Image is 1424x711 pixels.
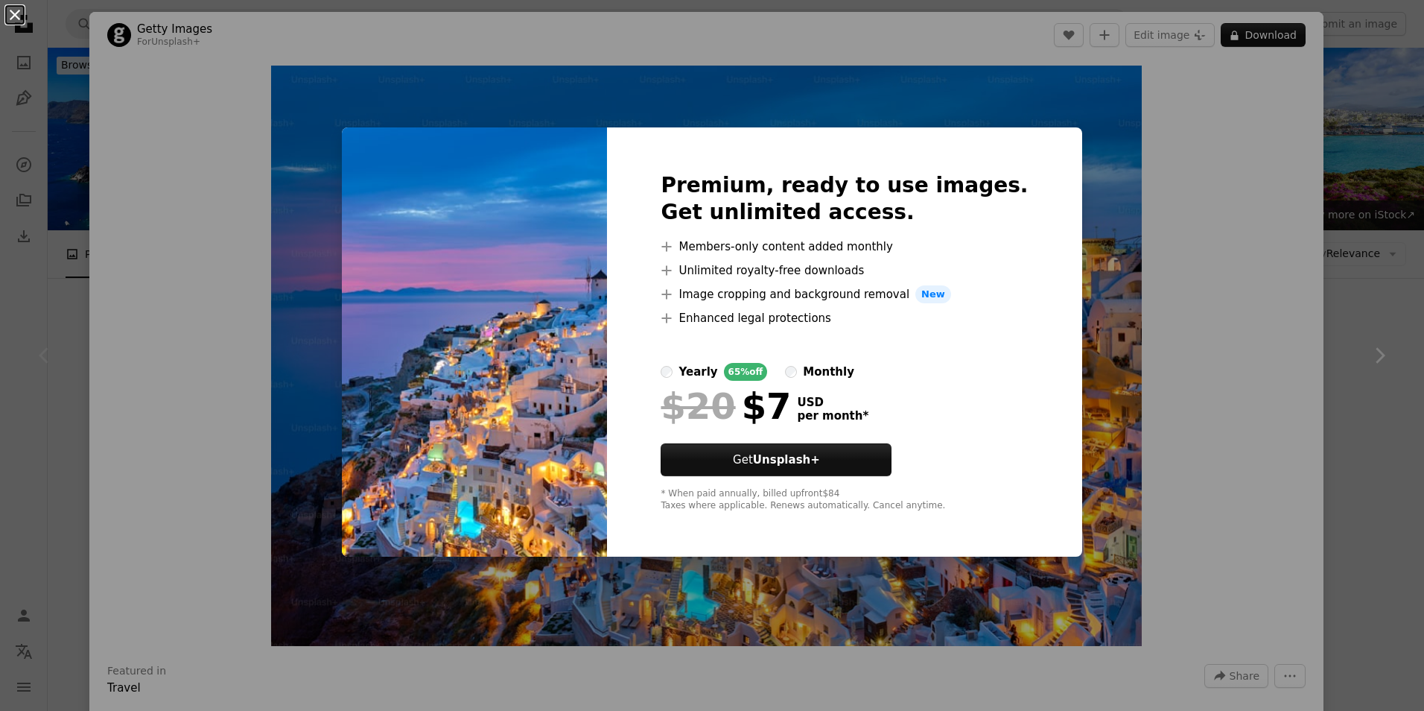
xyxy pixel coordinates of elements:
span: USD [797,396,868,409]
li: Members-only content added monthly [661,238,1028,256]
li: Unlimited royalty-free downloads [661,262,1028,279]
div: monthly [803,363,854,381]
li: Image cropping and background removal [661,285,1028,303]
img: premium_photo-1661964149725-fbf14eabd38c [342,127,607,557]
div: * When paid annually, billed upfront $84 Taxes where applicable. Renews automatically. Cancel any... [661,488,1028,512]
input: monthly [785,366,797,378]
div: yearly [678,363,717,381]
li: Enhanced legal protections [661,309,1028,327]
h2: Premium, ready to use images. Get unlimited access. [661,172,1028,226]
div: $7 [661,387,791,426]
span: per month * [797,409,868,423]
div: 65% off [724,363,768,381]
button: GetUnsplash+ [661,443,891,476]
span: $20 [661,387,735,426]
span: New [915,285,951,303]
input: yearly65%off [661,366,673,378]
strong: Unsplash+ [753,453,820,467]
